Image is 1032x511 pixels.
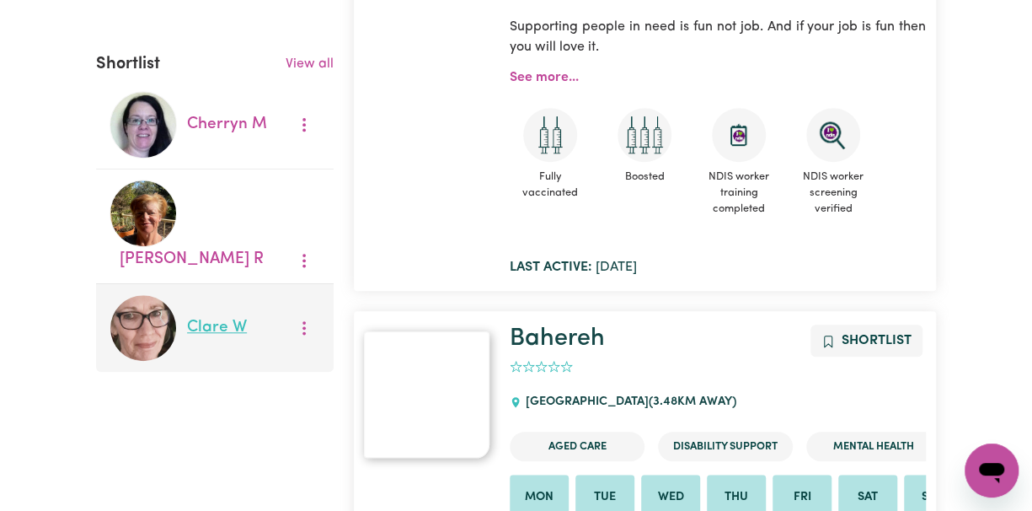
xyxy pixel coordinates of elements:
span: Fully vaccinated [510,162,591,207]
a: Bahereh [510,326,605,351]
span: NDIS worker training completed [698,162,779,224]
button: Add to shortlist [810,325,922,357]
div: [GEOGRAPHIC_DATA] [510,379,746,425]
img: Jolene R [110,180,177,247]
li: Aged Care [510,432,644,461]
button: More options [288,315,320,342]
span: Boosted [604,162,685,191]
a: Bahereh [364,331,489,458]
img: NDIS Worker Screening Verified [806,108,860,162]
span: [DATE] [510,261,637,274]
button: More options [288,247,320,273]
b: Last active: [510,261,592,274]
p: Supporting people in need is fun not job. And if your job is fun then you will love it. [510,7,926,67]
a: See more... [510,71,579,84]
img: Clare W [110,294,177,362]
span: NDIS worker screening verified [793,162,874,224]
span: Shortlist [842,334,912,347]
div: add rating by typing an integer from 0 to 5 or pressing arrow keys [510,358,573,377]
li: Disability Support [658,432,793,461]
a: View all [286,57,334,71]
a: Clare W [187,320,247,336]
iframe: Button to launch messaging window [965,444,1019,498]
h2: Shortlist [96,54,160,74]
li: Mental Health [806,432,941,461]
a: [PERSON_NAME] R [120,251,264,267]
span: ( 3.48 km away) [648,395,735,408]
img: View Bahereh 's profile [364,331,489,458]
img: Cherryn M [110,91,177,159]
img: Care and support worker has received booster dose of COVID-19 vaccination [618,108,671,162]
img: Care and support worker has received 2 doses of COVID-19 vaccine [523,108,577,162]
img: CS Academy: Introduction to NDIS Worker Training course completed [712,108,766,162]
a: Cherryn M [187,116,267,132]
button: More options [288,112,320,138]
